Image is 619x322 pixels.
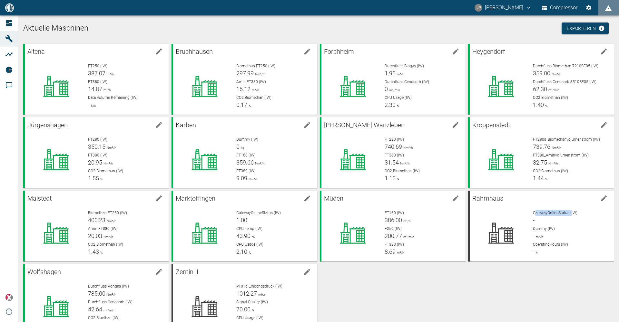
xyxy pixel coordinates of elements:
span: FT160 (IW) [385,211,404,215]
span: CO2 Biomethan (IW) [88,169,123,173]
span: FT380 (IW) [385,242,404,247]
span: 0 [236,143,240,150]
button: edit machine [449,118,462,131]
span: Nm³/h [254,72,264,76]
span: 31.54 [385,159,399,166]
span: Dummy (IW) [236,137,258,142]
button: edit machine [301,45,314,58]
span: 387.07 [88,70,105,77]
span: 2.10 [236,248,247,255]
a: Bruchhausenedit machineBiomethan FT250 (IW)297.99Nm³/hAmin FT380 (IW)16.12m³/hCO2 Biomethan (IW)0... [172,44,317,115]
span: 400.23 [88,217,105,223]
span: m³/min [402,235,414,239]
span: m³/h [396,72,404,76]
span: CO2 Bioethan (IW) [88,316,120,320]
span: FT160 (IW) [236,153,256,157]
span: Nm³/h [402,146,413,149]
button: edit machine [597,192,610,205]
span: FT280 (IW) [88,137,107,142]
a: Exportieren [562,23,609,34]
span: % [544,177,547,181]
span: kg [240,146,244,149]
span: CO2 Biomethan (IW) [533,169,568,173]
span: m³/min [388,88,400,92]
a: Altenaedit machineFT250 (IW)387.07m³/hFT380 (IW)14.87m³/hData Volume Remaining (IW)-MB [23,44,169,115]
button: edit machine [597,45,610,58]
span: FT250 (IW) [88,64,107,68]
span: % [99,177,103,181]
a: Rahmhausedit machineGatewayOnlineStatus (IW)-Dummy (IW)-m³/hOperatingHours (IW)-h [468,191,614,261]
span: - [88,101,90,108]
span: Nm³/h [105,219,116,223]
button: edit machine [152,45,165,58]
span: Bruchhausen [176,48,213,55]
span: Zernin II [176,268,198,276]
img: Xplore Logo [5,294,13,301]
span: m³/h [105,72,114,76]
span: Nm³/h [550,72,561,76]
span: Durchfluss Biogas (IW) [385,64,424,68]
a: Heygendorfedit machineDurchfluss Biomethan 7210BF05 (IW)359.00Nm³/hDurchfluss Genosorb 8510BF05 (... [468,44,614,115]
a: Kroppenstedtedit machineFT280a_Biomethanvolumenstrom (IW)739.76Nm³/hFT380_Aminvolumenstrom (IW)32... [468,117,614,188]
span: m³/min [102,308,114,312]
span: [PERSON_NAME] Wanzleben [324,121,405,129]
span: 32.75 [533,159,547,166]
span: mbar [257,293,266,296]
span: Durchfluss Biomethan 7210BF05 (IW) [533,64,598,68]
span: m³/h [396,251,404,254]
span: Marktoffingen [176,194,215,202]
img: logo [5,3,15,12]
button: edit machine [449,192,462,205]
span: 1.00 [236,217,247,223]
span: 20.03 [88,232,102,239]
span: Biomethan FT250 (IW) [236,64,275,68]
span: 1.44 [533,175,544,182]
button: edit machine [152,118,165,131]
a: Jürgenshagenedit machineFT280 (IW)350.15Nm³/hFT380 (IW)20.95Nm³/hCO2 Biomethan (IW)1.55% [23,117,169,188]
span: Nm³/h [550,146,561,149]
span: m³/h [102,88,111,92]
span: m³/h [402,219,410,223]
span: % [247,251,251,254]
span: 740.69 [385,143,402,150]
span: Data Volume Remaining (IW) [88,95,138,100]
span: m³/min [547,88,559,92]
button: edit machine [449,45,462,58]
span: CPU Temp (IW) [236,226,262,231]
span: Amin FT380 (IW) [236,80,266,84]
button: Einstellungen [583,2,594,14]
span: Dummy (IW) [533,226,555,231]
span: FT380 (IW) [88,153,107,157]
span: FT280 (IW) [385,137,404,142]
span: FT380 (IW) [236,169,256,173]
span: Forchheim [324,48,354,55]
span: Nm³/h [399,162,409,165]
span: Nm³/h [547,162,558,165]
span: Durchfluss Genosorb (IW) [88,300,133,304]
span: 8.69 [385,248,396,255]
span: 9.09 [236,175,247,182]
button: lars.petersson@arcanum-energy.de [474,2,533,14]
span: Signal Quality (IW) [236,300,268,304]
span: Amin FT380 (IW) [88,226,118,231]
a: Müdenedit machineFT160 (IW)386.00m³/hF250 (IW)200.77m³/minFT380 (IW)8.69m³/h [320,191,466,261]
span: 16.12 [236,86,251,92]
span: Nm³/h [102,235,113,239]
span: Rahmhaus [472,194,503,202]
span: FT380 (IW) [88,80,107,84]
button: edit machine [301,192,314,205]
span: 386.00 [385,217,402,223]
span: FT380_Aminvolumenstrom (IW) [533,153,589,157]
span: Nm³/h [247,177,258,181]
span: 1.55 [88,175,99,182]
span: % [396,177,399,181]
span: Müden [324,194,343,202]
span: % [247,104,251,108]
span: 43.90 [236,232,251,239]
span: CO2 Biomethan (IW) [533,95,568,100]
span: Nm³/h [105,293,116,296]
span: Durchfluss Genosorb 8510BF05 (IW) [533,80,596,84]
h1: Aktuelle Maschinen [23,23,614,33]
svg: Jetzt mit HF Export [598,25,605,32]
div: LP [475,4,482,12]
